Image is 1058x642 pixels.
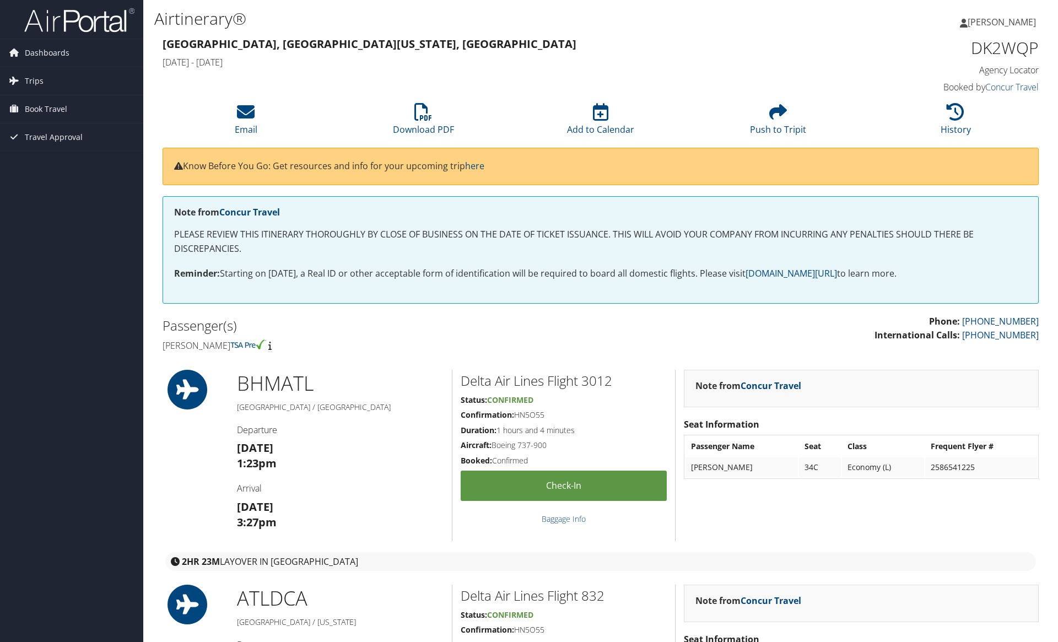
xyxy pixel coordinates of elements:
[163,36,576,51] strong: [GEOGRAPHIC_DATA], [GEOGRAPHIC_DATA] [US_STATE], [GEOGRAPHIC_DATA]
[461,624,667,635] h5: HN5O55
[461,440,492,450] strong: Aircraft:
[237,370,444,397] h1: BHM ATL
[832,64,1039,76] h4: Agency Locator
[230,339,266,349] img: tsa-precheck.png
[929,315,960,327] strong: Phone:
[24,7,134,33] img: airportal-logo.png
[237,456,277,471] strong: 1:23pm
[832,36,1039,60] h1: DK2WQP
[695,380,801,392] strong: Note from
[461,624,514,635] strong: Confirmation:
[461,409,667,420] h5: HN5O55
[219,206,280,218] a: Concur Travel
[461,409,514,420] strong: Confirmation:
[174,228,1027,256] p: PLEASE REVIEW THIS ITINERARY THOROUGHLY BY CLOSE OF BUSINESS ON THE DATE OF TICKET ISSUANCE. THIS...
[461,455,667,466] h5: Confirmed
[750,109,806,136] a: Push to Tripit
[237,515,277,530] strong: 3:27pm
[174,206,280,218] strong: Note from
[461,471,667,501] a: Check-in
[461,609,487,620] strong: Status:
[875,329,960,341] strong: International Calls:
[25,67,44,95] span: Trips
[842,457,925,477] td: Economy (L)
[799,436,841,456] th: Seat
[741,380,801,392] a: Concur Travel
[567,109,634,136] a: Add to Calendar
[684,418,759,430] strong: Seat Information
[960,6,1047,39] a: [PERSON_NAME]
[695,595,801,607] strong: Note from
[237,402,444,413] h5: [GEOGRAPHIC_DATA] / [GEOGRAPHIC_DATA]
[461,425,667,436] h5: 1 hours and 4 minutes
[174,159,1027,174] p: Know Before You Go: Get resources and info for your upcoming trip
[25,95,67,123] span: Book Travel
[542,514,586,524] a: Baggage Info
[685,436,798,456] th: Passenger Name
[985,81,1039,93] a: Concur Travel
[465,160,484,172] a: here
[746,267,837,279] a: [DOMAIN_NAME][URL]
[174,267,220,279] strong: Reminder:
[925,436,1037,456] th: Frequent Flyer #
[182,555,220,568] strong: 2HR 23M
[235,109,257,136] a: Email
[237,424,444,436] h4: Departure
[237,499,273,514] strong: [DATE]
[25,123,83,151] span: Travel Approval
[741,595,801,607] a: Concur Travel
[154,7,749,30] h1: Airtinerary®
[832,81,1039,93] h4: Booked by
[461,425,496,435] strong: Duration:
[461,440,667,451] h5: Boeing 737-900
[941,109,971,136] a: History
[25,39,69,67] span: Dashboards
[962,329,1039,341] a: [PHONE_NUMBER]
[799,457,841,477] td: 34C
[487,395,533,405] span: Confirmed
[487,609,533,620] span: Confirmed
[461,395,487,405] strong: Status:
[163,339,592,352] h4: [PERSON_NAME]
[237,585,444,612] h1: ATL DCA
[174,267,1027,281] p: Starting on [DATE], a Real ID or other acceptable form of identification will be required to boar...
[685,457,798,477] td: [PERSON_NAME]
[925,457,1037,477] td: 2586541225
[163,56,816,68] h4: [DATE] - [DATE]
[393,109,454,136] a: Download PDF
[461,371,667,390] h2: Delta Air Lines Flight 3012
[968,16,1036,28] span: [PERSON_NAME]
[237,440,273,455] strong: [DATE]
[962,315,1039,327] a: [PHONE_NUMBER]
[842,436,925,456] th: Class
[237,617,444,628] h5: [GEOGRAPHIC_DATA] / [US_STATE]
[163,316,592,335] h2: Passenger(s)
[461,586,667,605] h2: Delta Air Lines Flight 832
[165,552,1036,571] div: layover in [GEOGRAPHIC_DATA]
[237,482,444,494] h4: Arrival
[461,455,492,466] strong: Booked:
